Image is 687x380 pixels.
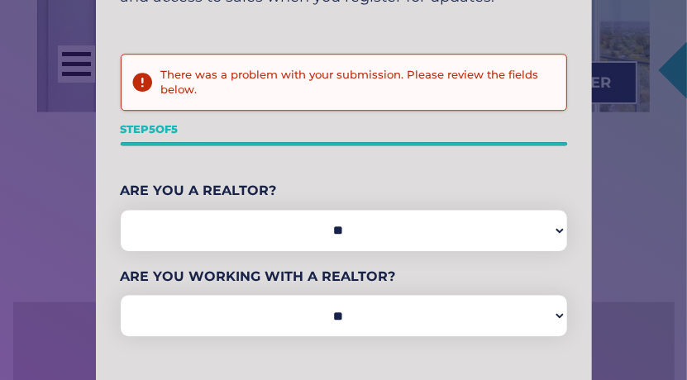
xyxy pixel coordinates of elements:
[150,123,156,136] span: 5
[121,178,567,203] label: Are You A Realtor?
[121,264,567,289] label: Are You Working With A Realtor?
[121,118,567,143] p: Step of
[161,68,553,97] h2: There was a problem with your submission. Please review the fields below.
[172,123,179,136] span: 5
